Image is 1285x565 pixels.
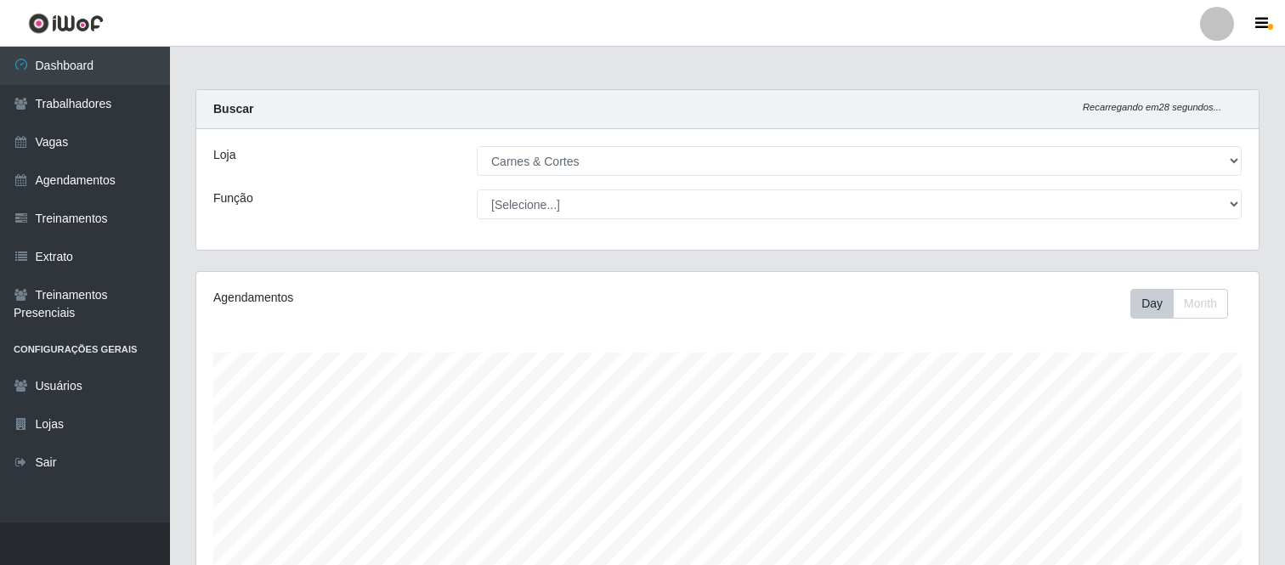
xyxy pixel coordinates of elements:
[1130,289,1228,319] div: First group
[1173,289,1228,319] button: Month
[28,13,104,34] img: CoreUI Logo
[213,289,627,307] div: Agendamentos
[213,146,235,164] label: Loja
[213,189,253,207] label: Função
[1130,289,1174,319] button: Day
[1083,102,1221,112] i: Recarregando em 28 segundos...
[213,102,253,116] strong: Buscar
[1130,289,1242,319] div: Toolbar with button groups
